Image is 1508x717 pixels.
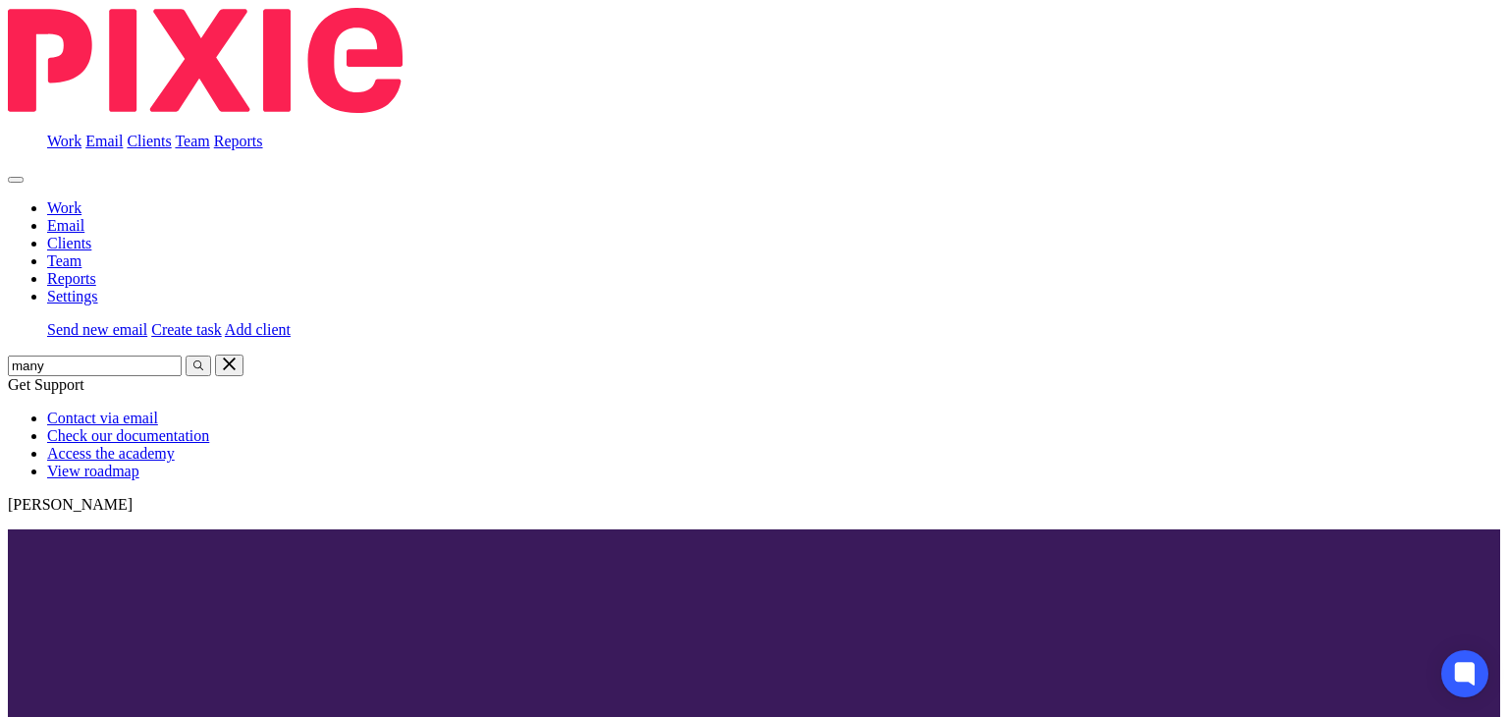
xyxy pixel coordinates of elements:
[47,427,209,444] a: Check our documentation
[127,133,171,149] a: Clients
[47,235,91,251] a: Clients
[175,133,209,149] a: Team
[47,217,84,234] a: Email
[47,321,147,338] a: Send new email
[8,8,403,113] img: Pixie
[214,133,263,149] a: Reports
[8,496,1500,514] p: [PERSON_NAME]
[186,356,211,376] button: Search
[151,321,222,338] a: Create task
[47,410,158,426] a: Contact via email
[225,321,291,338] a: Add client
[85,133,123,149] a: Email
[47,199,81,216] a: Work
[47,463,139,479] a: View roadmap
[215,355,243,376] button: Clear
[8,376,84,393] span: Get Support
[47,288,98,304] a: Settings
[8,356,182,376] input: Search
[47,270,96,287] a: Reports
[47,133,81,149] a: Work
[47,252,81,269] a: Team
[47,445,175,462] a: Access the academy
